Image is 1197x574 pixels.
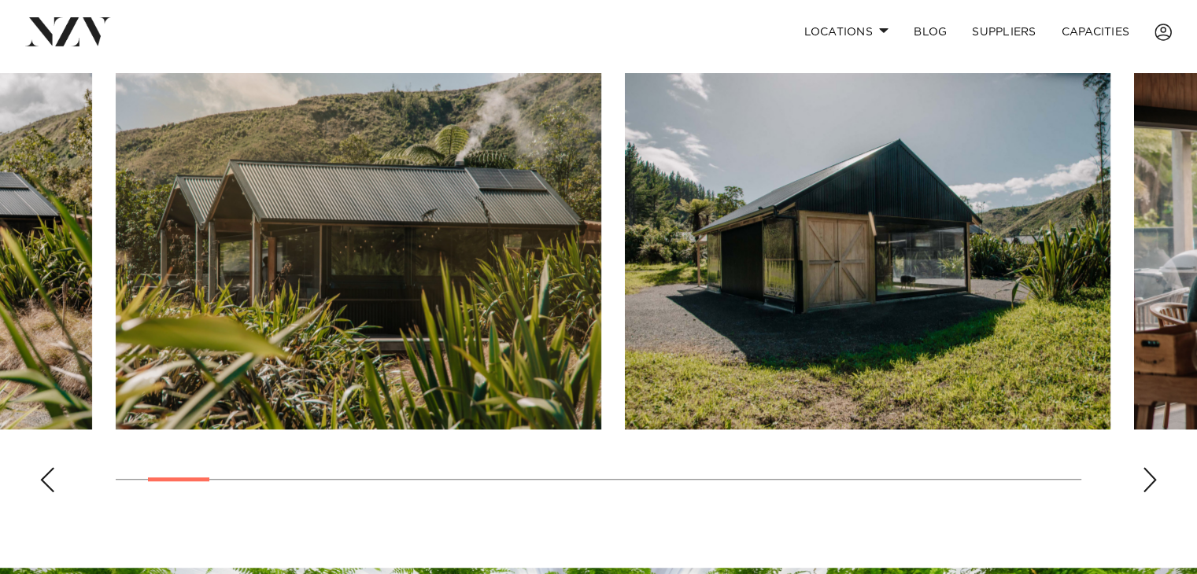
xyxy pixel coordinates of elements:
[625,73,1110,429] swiper-slide: 3 / 30
[901,15,959,49] a: BLOG
[959,15,1048,49] a: SUPPLIERS
[1049,15,1143,49] a: Capacities
[25,17,111,46] img: nzv-logo.png
[116,73,601,429] swiper-slide: 2 / 30
[791,15,901,49] a: Locations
